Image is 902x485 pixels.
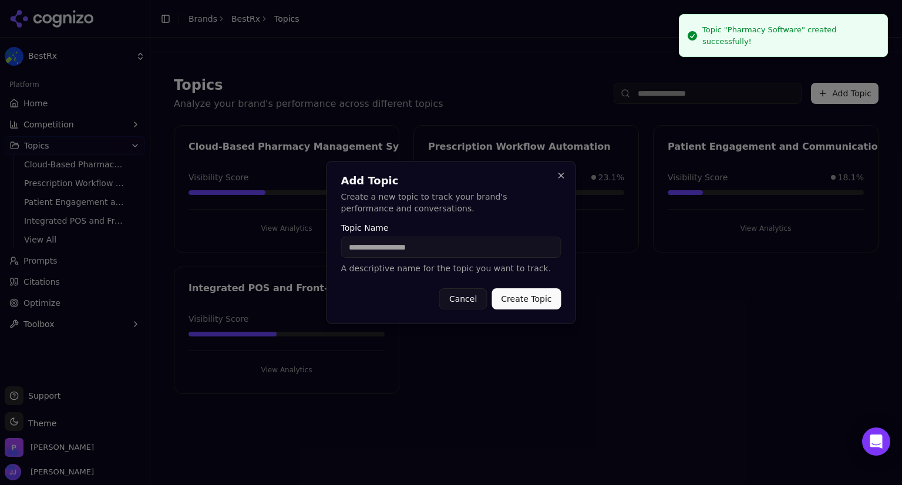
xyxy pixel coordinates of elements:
h2: Add Topic [341,176,561,186]
p: Create a new topic to track your brand's performance and conversations. [341,191,561,214]
label: Topic Name [341,224,561,232]
button: Create Topic [492,288,561,309]
p: A descriptive name for the topic you want to track. [341,262,561,274]
button: Cancel [439,288,487,309]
